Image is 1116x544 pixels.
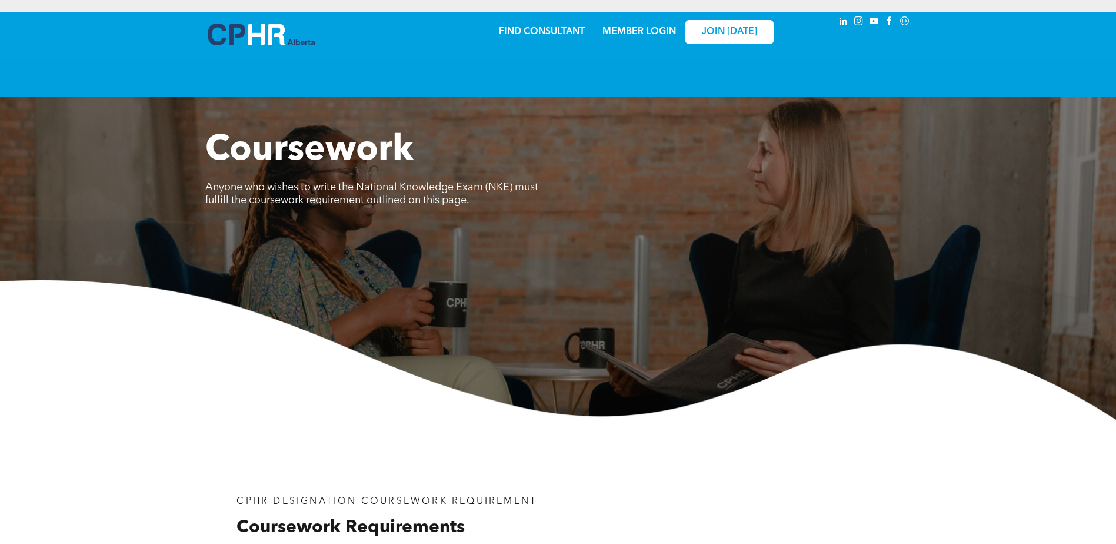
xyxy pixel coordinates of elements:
a: facebook [883,15,896,31]
img: A blue and white logo for cp alberta [208,24,315,45]
span: Coursework Requirements [236,519,465,536]
a: FIND CONSULTANT [499,27,585,37]
span: CPHR DESIGNATION COURSEWORK REQUIREMENT [236,497,537,506]
a: JOIN [DATE] [685,20,774,44]
span: Coursework [205,133,414,168]
a: linkedin [837,15,850,31]
a: MEMBER LOGIN [602,27,676,37]
a: instagram [852,15,865,31]
span: JOIN [DATE] [702,26,757,38]
a: youtube [868,15,881,31]
span: Anyone who wishes to write the National Knowledge Exam (NKE) must fulfill the coursework requirem... [205,182,538,205]
a: Social network [898,15,911,31]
